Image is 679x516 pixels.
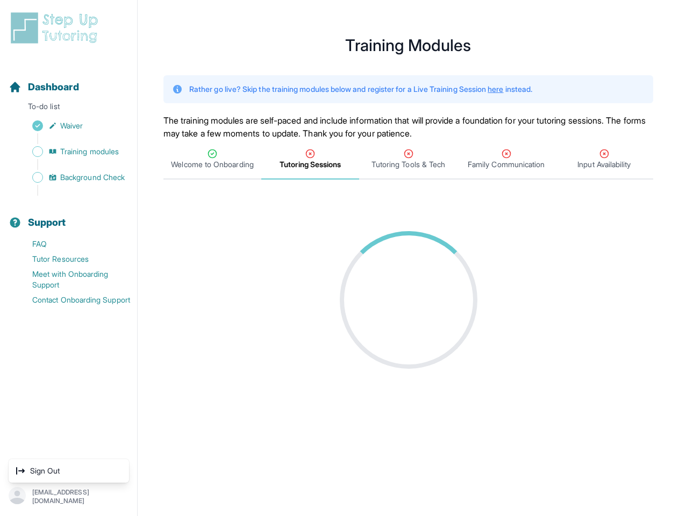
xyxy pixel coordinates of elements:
[4,101,133,116] p: To-do list
[9,80,79,95] a: Dashboard
[371,159,445,170] span: Tutoring Tools & Tech
[171,159,253,170] span: Welcome to Onboarding
[28,215,66,230] span: Support
[189,84,532,95] p: Rather go live? Skip the training modules below and register for a Live Training Session instead.
[163,140,653,180] nav: Tabs
[9,487,128,506] button: [EMAIL_ADDRESS][DOMAIN_NAME]
[163,114,653,140] p: The training modules are self-paced and include information that will provide a foundation for yo...
[9,170,137,185] a: Background Check
[11,461,127,481] a: Sign Out
[9,118,137,133] a: Waiver
[32,488,128,505] p: [EMAIL_ADDRESS][DOMAIN_NAME]
[4,198,133,234] button: Support
[4,62,133,99] button: Dashboard
[60,172,125,183] span: Background Check
[9,236,137,252] a: FAQ
[9,292,137,307] a: Contact Onboarding Support
[577,159,631,170] span: Input Availability
[60,120,83,131] span: Waiver
[280,159,341,170] span: Tutoring Sessions
[60,146,119,157] span: Training modules
[468,159,545,170] span: Family Communication
[9,11,104,45] img: logo
[9,144,137,159] a: Training modules
[9,252,137,267] a: Tutor Resources
[9,267,137,292] a: Meet with Onboarding Support
[488,84,503,94] a: here
[163,39,653,52] h1: Training Modules
[28,80,79,95] span: Dashboard
[9,459,129,483] div: [EMAIL_ADDRESS][DOMAIN_NAME]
